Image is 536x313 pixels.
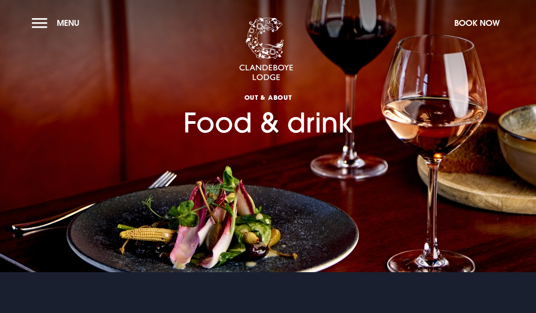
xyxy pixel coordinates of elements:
[184,93,353,102] span: OUT & ABOUT
[450,13,504,33] button: Book Now
[32,13,84,33] button: Menu
[184,54,353,139] h1: Food & drink
[57,18,79,28] span: Menu
[239,18,293,81] img: Clandeboye Lodge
